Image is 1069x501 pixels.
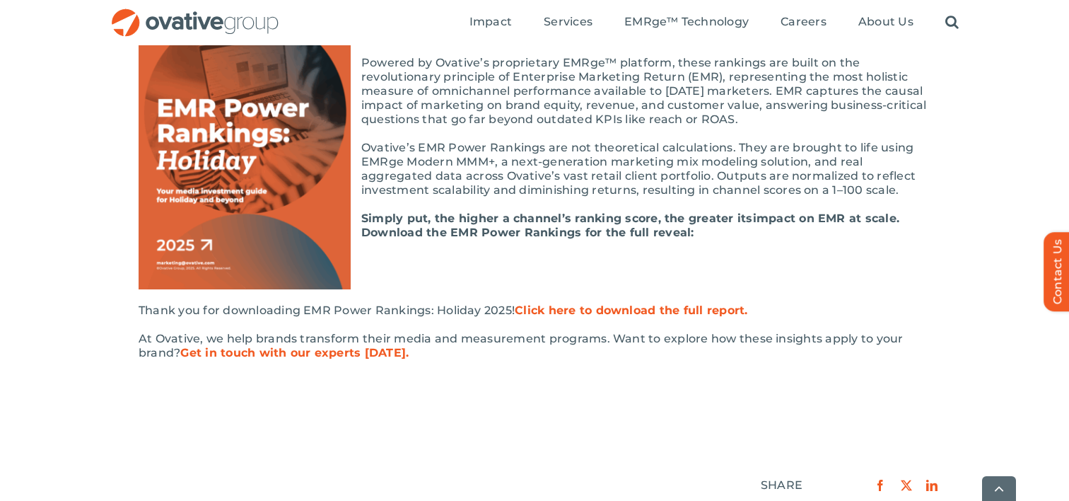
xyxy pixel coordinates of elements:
[868,476,893,495] a: Facebook
[139,141,930,197] p: Ovative’s EMR Power Rankings are not theoretical calculations. They are brought to life using EMR...
[624,15,749,29] span: EMRge™ Technology
[469,15,512,29] span: Impact
[361,212,899,239] b: impact on EMR at scale. Download the EMR Power Rankings for the full reveal:
[919,476,945,495] a: LinkedIn
[139,56,930,127] p: Powered by Ovative’s proprietary EMRge™ platform, these rankings are built on the revolutionary p...
[544,15,592,30] a: Services
[469,15,512,30] a: Impact
[781,15,826,29] span: Careers
[361,212,753,225] b: Simply put, the higher a channel’s ranking score, the greater its
[624,15,749,30] a: EMRge™ Technology
[515,304,747,317] a: Click here to download the full report.
[544,15,592,29] span: Services
[858,15,913,30] a: About Us
[858,15,913,29] span: About Us
[110,7,280,21] a: OG_Full_horizontal_RGB
[761,478,802,493] div: SHARE
[945,15,959,30] a: Search
[781,15,826,30] a: Careers
[894,476,919,495] a: X
[180,346,409,359] a: Get in touch with our experts [DATE].
[139,304,930,360] div: Thank you for downloading EMR Power Rankings: Holiday 2025! At Ovative, we help brands transform ...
